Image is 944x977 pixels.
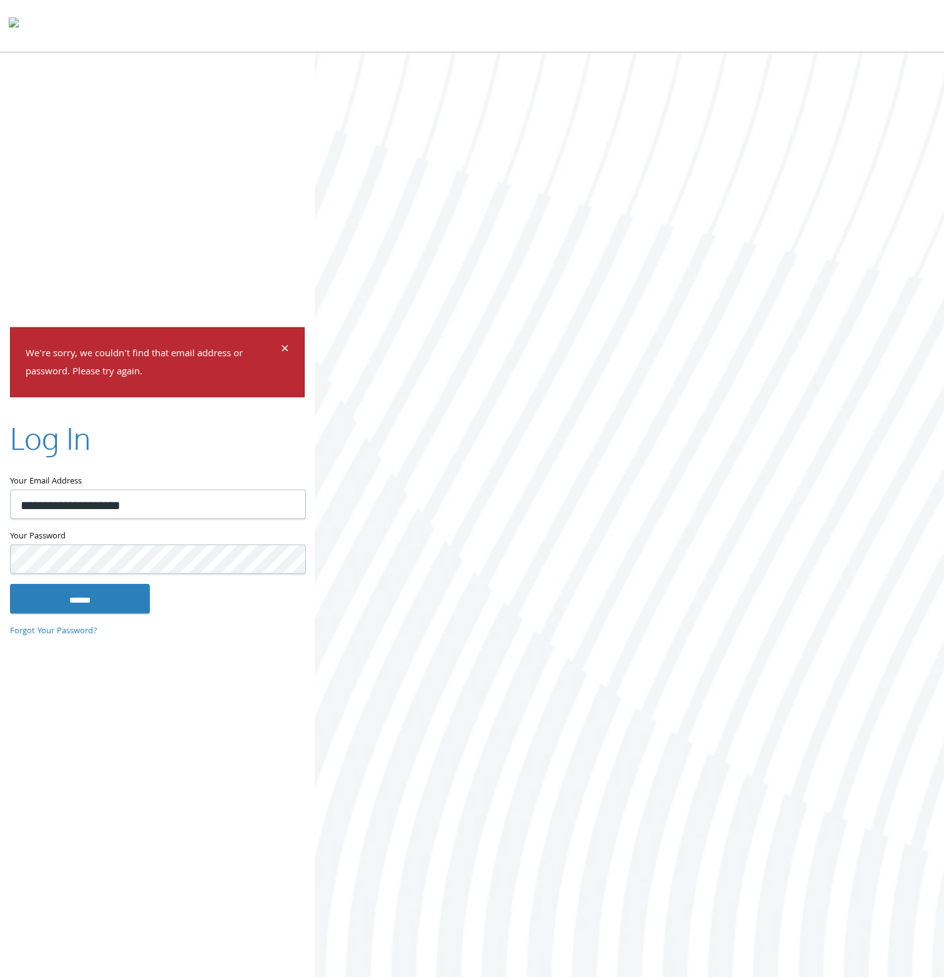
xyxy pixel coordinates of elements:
[10,417,91,459] h2: Log In
[281,343,289,358] button: Dismiss alert
[281,338,289,362] span: ×
[10,528,305,544] label: Your Password
[26,346,279,382] p: We're sorry, we couldn't find that email address or password. Please try again.
[10,625,97,638] a: Forgot Your Password?
[9,13,19,38] img: todyl-logo-dark.svg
